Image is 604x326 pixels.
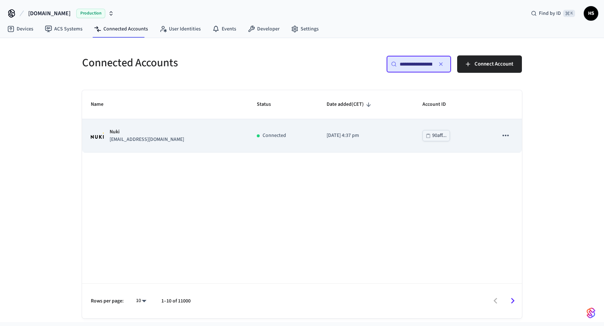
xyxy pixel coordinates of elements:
a: ACS Systems [39,22,88,35]
img: Nuki Logo, Square [91,133,104,138]
button: 90aff... [422,130,450,141]
p: 1–10 of 11000 [161,297,191,305]
div: Find by ID⌘ K [525,7,581,20]
img: SeamLogoGradient.69752ec5.svg [587,307,595,319]
span: Account ID [422,99,455,110]
span: HS [584,7,597,20]
a: Events [207,22,242,35]
p: [EMAIL_ADDRESS][DOMAIN_NAME] [110,136,184,143]
button: Connect Account [457,55,522,73]
span: Connect Account [475,59,513,69]
span: Production [76,9,105,18]
a: Connected Accounts [88,22,154,35]
span: Name [91,99,113,110]
a: Settings [285,22,324,35]
p: Nuki [110,128,184,136]
p: Rows per page: [91,297,124,305]
span: ⌘ K [563,10,575,17]
a: Devices [1,22,39,35]
button: HS [584,6,598,21]
p: Connected [263,132,286,139]
span: Status [257,99,280,110]
div: 10 [132,296,150,306]
a: Developer [242,22,285,35]
a: User Identities [154,22,207,35]
button: Go to next page [504,292,521,309]
span: Date added(CET) [327,99,373,110]
span: [DOMAIN_NAME] [28,9,71,18]
h5: Connected Accounts [82,55,298,70]
span: Find by ID [539,10,561,17]
table: sticky table [82,90,522,152]
p: [DATE] 4:37 pm [327,132,405,139]
div: 90aff... [432,131,447,140]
